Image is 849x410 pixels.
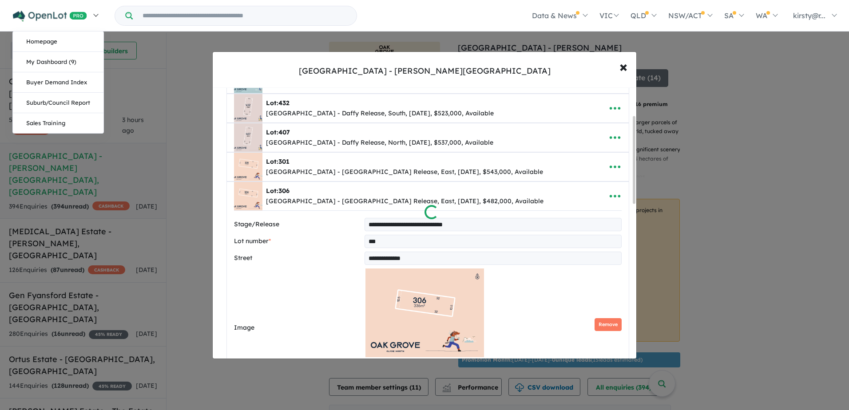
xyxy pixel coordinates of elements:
input: Try estate name, suburb, builder or developer [135,6,355,25]
a: Suburb/Council Report [13,93,103,113]
a: Sales Training [13,113,103,133]
img: Openlot PRO Logo White [13,11,87,22]
a: My Dashboard (9) [13,52,103,72]
a: Buyer Demand Index [13,72,103,93]
a: Homepage [13,32,103,52]
span: kirsty@r... [793,11,825,20]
